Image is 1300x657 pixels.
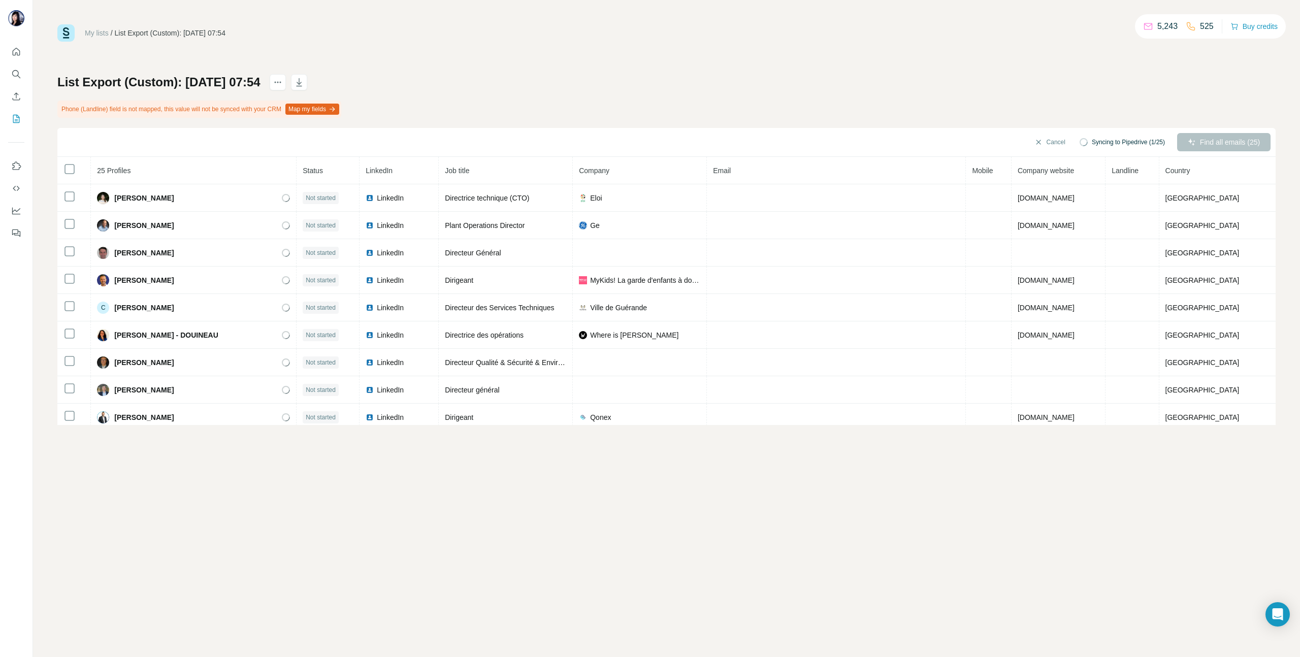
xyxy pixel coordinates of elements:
[85,29,109,37] a: My lists
[377,275,404,285] span: LinkedIn
[306,385,336,395] span: Not started
[97,219,109,232] img: Avatar
[303,167,323,175] span: Status
[590,275,700,285] span: MyKids! La garde d'enfants à domicile
[445,304,554,312] span: Directeur des Services Techniques
[366,358,374,367] img: LinkedIn logo
[57,101,341,118] div: Phone (Landline) field is not mapped, this value will not be synced with your CRM
[445,276,473,284] span: Dirigeant
[579,331,587,339] img: company-logo
[1165,249,1240,257] span: [GEOGRAPHIC_DATA]
[97,329,109,341] img: Avatar
[445,194,529,202] span: Directrice technique (CTO)
[366,331,374,339] img: LinkedIn logo
[1165,304,1240,312] span: [GEOGRAPHIC_DATA]
[114,357,174,368] span: [PERSON_NAME]
[306,193,336,203] span: Not started
[306,331,336,340] span: Not started
[972,167,993,175] span: Mobile
[285,104,339,115] button: Map my fields
[366,413,374,421] img: LinkedIn logo
[57,74,261,90] h1: List Export (Custom): [DATE] 07:54
[8,179,24,198] button: Use Surfe API
[8,87,24,106] button: Enrich CSV
[8,202,24,220] button: Dashboard
[1165,167,1190,175] span: Country
[377,357,404,368] span: LinkedIn
[713,167,731,175] span: Email
[1165,276,1240,284] span: [GEOGRAPHIC_DATA]
[1230,19,1278,34] button: Buy credits
[445,386,499,394] span: Directeur général
[366,276,374,284] img: LinkedIn logo
[1165,386,1240,394] span: [GEOGRAPHIC_DATA]
[590,330,678,340] span: Where is [PERSON_NAME]
[1018,276,1075,284] span: [DOMAIN_NAME]
[366,194,374,202] img: LinkedIn logo
[1165,358,1240,367] span: [GEOGRAPHIC_DATA]
[97,274,109,286] img: Avatar
[1027,133,1072,151] button: Cancel
[377,412,404,422] span: LinkedIn
[366,304,374,312] img: LinkedIn logo
[445,167,469,175] span: Job title
[1165,413,1240,421] span: [GEOGRAPHIC_DATA]
[377,220,404,231] span: LinkedIn
[1018,167,1074,175] span: Company website
[377,193,404,203] span: LinkedIn
[579,413,587,421] img: company-logo
[114,385,174,395] span: [PERSON_NAME]
[1165,221,1240,229] span: [GEOGRAPHIC_DATA]
[111,28,113,38] li: /
[579,167,609,175] span: Company
[306,221,336,230] span: Not started
[97,384,109,396] img: Avatar
[97,167,131,175] span: 25 Profiles
[114,412,174,422] span: [PERSON_NAME]
[8,224,24,242] button: Feedback
[97,247,109,259] img: Avatar
[306,413,336,422] span: Not started
[1157,20,1178,32] p: 5,243
[579,304,587,312] img: company-logo
[114,193,174,203] span: [PERSON_NAME]
[114,220,174,231] span: [PERSON_NAME]
[366,386,374,394] img: LinkedIn logo
[377,385,404,395] span: LinkedIn
[579,194,587,202] img: company-logo
[590,193,602,203] span: Eloi
[97,356,109,369] img: Avatar
[445,358,590,367] span: Directeur Qualité & Sécurité & Environnement
[1018,194,1075,202] span: [DOMAIN_NAME]
[115,28,225,38] div: List Export (Custom): [DATE] 07:54
[1200,20,1214,32] p: 525
[8,110,24,128] button: My lists
[579,276,587,284] img: company-logo
[1018,413,1075,421] span: [DOMAIN_NAME]
[377,248,404,258] span: LinkedIn
[445,413,473,421] span: Dirigeant
[8,157,24,175] button: Use Surfe on LinkedIn
[377,330,404,340] span: LinkedIn
[590,412,611,422] span: Qonex
[114,248,174,258] span: [PERSON_NAME]
[377,303,404,313] span: LinkedIn
[590,303,647,313] span: Ville de Guérande
[97,192,109,204] img: Avatar
[445,331,524,339] span: Directrice des opérations
[590,220,600,231] span: Ge
[1165,331,1240,339] span: [GEOGRAPHIC_DATA]
[114,303,174,313] span: [PERSON_NAME]
[97,302,109,314] div: C
[114,330,218,340] span: [PERSON_NAME] - DOUINEAU
[270,74,286,90] button: actions
[306,248,336,257] span: Not started
[366,221,374,229] img: LinkedIn logo
[8,43,24,61] button: Quick start
[445,249,501,257] span: Directeur Général
[1092,138,1165,147] span: Syncing to Pipedrive (1/25)
[579,221,587,229] img: company-logo
[114,275,174,285] span: [PERSON_NAME]
[1112,167,1139,175] span: Landline
[97,411,109,423] img: Avatar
